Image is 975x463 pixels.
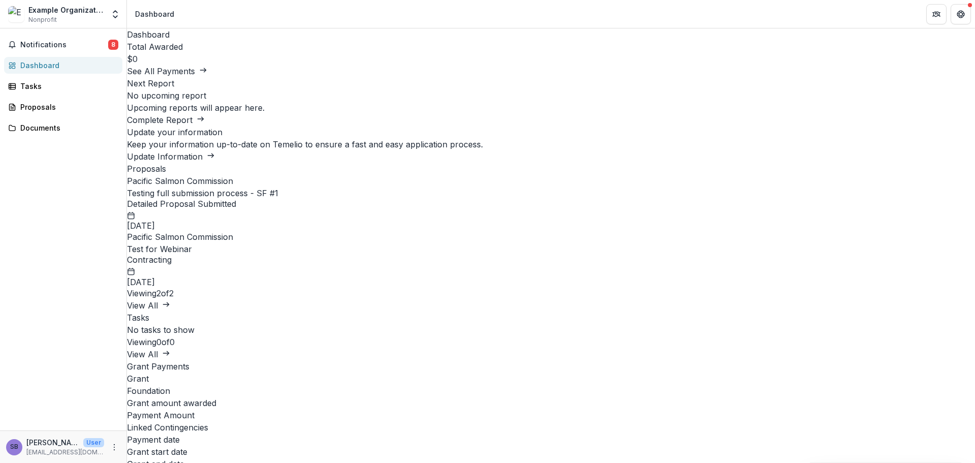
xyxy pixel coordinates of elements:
div: Grant amount awarded [127,397,975,409]
div: Foundation [127,385,975,397]
div: Dashboard [20,60,114,71]
div: Payment date [127,434,975,446]
a: Test for Webinar [127,244,192,254]
button: More [108,441,120,453]
a: Testing full submission process - SF #1 [127,188,278,198]
h3: Keep your information up-to-date on Temelio to ensure a fast and easy application process. [127,138,975,150]
div: Tasks [20,81,114,91]
div: Payment Amount [127,409,975,421]
a: View All [127,300,170,311]
a: View All [127,349,170,359]
span: 8 [108,40,118,50]
h1: Dashboard [127,28,975,41]
h2: Tasks [127,312,975,324]
button: Partners [926,4,947,24]
a: Documents [4,119,122,136]
p: [EMAIL_ADDRESS][DOMAIN_NAME] [26,448,104,457]
h3: No upcoming report [127,89,975,102]
span: [DATE] [127,277,155,287]
h2: Proposals [127,163,975,175]
div: Grant start date [127,446,975,458]
h2: Total Awarded [127,41,975,53]
p: [PERSON_NAME] [26,437,79,448]
span: [DATE] [127,221,155,231]
a: Tasks [4,78,122,95]
p: User [83,438,104,447]
button: Notifications8 [4,37,122,53]
h2: Next Report [127,77,975,89]
p: Pacific Salmon Commission [127,231,975,243]
h2: Grant Payments [127,360,975,373]
div: Example Organization for Webinar [28,5,104,15]
p: No tasks to show [127,324,975,336]
button: Get Help [951,4,971,24]
div: Linked Contingencies [127,421,975,434]
div: Grant [127,373,975,385]
h2: Update your information [127,126,975,138]
span: Detailed Proposal Submitted [127,199,236,209]
p: Upcoming reports will appear here. [127,102,975,114]
div: Dashboard [135,9,174,19]
button: Open entity switcher [108,4,122,24]
a: Update Information [127,151,215,162]
p: Pacific Salmon Commission [127,175,975,187]
nav: breadcrumb [131,7,178,21]
span: Contracting [127,255,172,265]
div: Documents [20,122,114,133]
button: See All Payments [127,65,207,77]
p: Viewing 0 of 0 [127,336,975,348]
span: Nonprofit [28,15,57,24]
a: Proposals [4,99,122,115]
a: Complete Report [127,115,205,125]
span: Notifications [20,41,108,49]
h3: $0 [127,53,975,65]
img: Example Organization for Webinar [8,6,24,22]
div: Sascha Bendt [10,444,18,450]
a: Dashboard [4,57,122,74]
div: Proposals [20,102,114,112]
p: Viewing 2 of 2 [127,287,975,299]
